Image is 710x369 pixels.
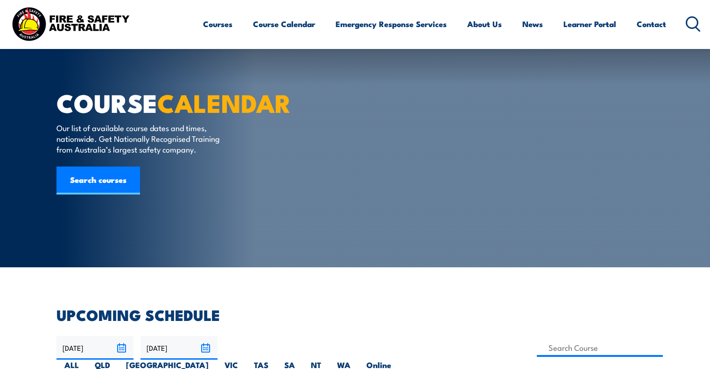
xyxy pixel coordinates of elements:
a: Emergency Response Services [336,12,447,36]
h1: COURSE [56,91,287,113]
a: Contact [637,12,666,36]
strong: CALENDAR [157,83,291,121]
a: Course Calendar [253,12,315,36]
a: About Us [467,12,502,36]
h2: UPCOMING SCHEDULE [56,308,654,321]
p: Our list of available course dates and times, nationwide. Get Nationally Recognised Training from... [56,122,227,155]
input: Search Course [537,339,663,357]
input: To date [141,336,218,360]
a: Courses [203,12,232,36]
a: Search courses [56,167,140,195]
input: From date [56,336,134,360]
a: Learner Portal [563,12,616,36]
a: News [522,12,543,36]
